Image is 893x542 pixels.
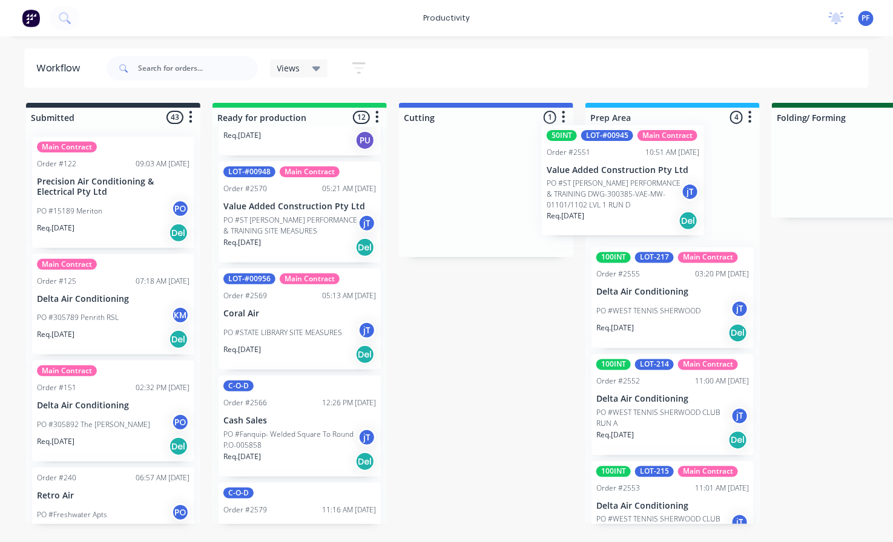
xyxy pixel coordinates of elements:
span: PF [862,13,870,24]
span: Views [277,62,300,74]
div: productivity [417,9,476,27]
img: Factory [22,9,40,27]
div: Workflow [36,61,86,76]
input: Search for orders... [138,56,258,80]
